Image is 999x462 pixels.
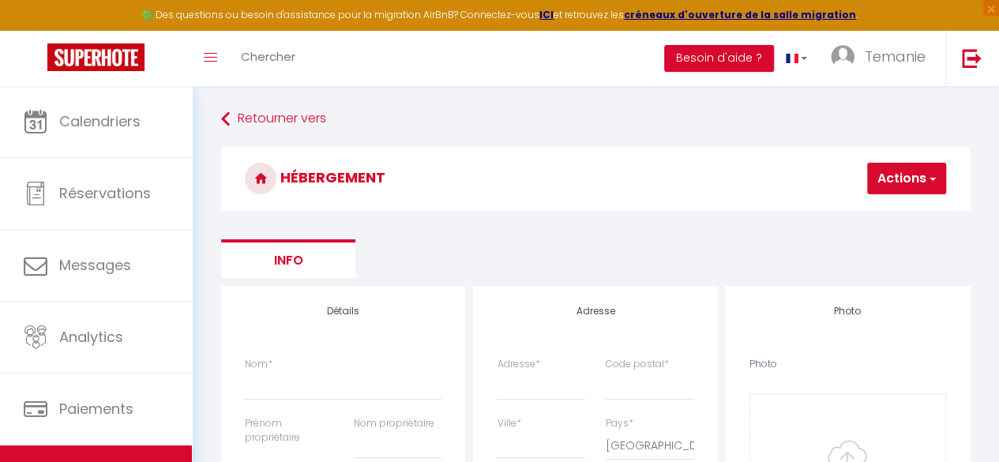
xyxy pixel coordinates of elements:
button: Ouvrir le widget de chat LiveChat [13,6,60,54]
h4: Adresse [497,306,693,317]
span: Réservations [59,183,151,203]
a: ... Temanie [819,31,945,86]
span: Temanie [865,47,926,66]
a: Retourner vers [221,105,970,133]
span: Chercher [241,48,295,65]
label: Pays [606,416,633,431]
img: logout [962,48,982,68]
button: Besoin d'aide ? [664,45,774,72]
button: Actions [867,163,946,194]
img: ... [831,45,854,69]
label: Ville [497,416,520,431]
label: Nom propriétaire [354,416,434,431]
label: Nom [245,357,272,372]
span: Messages [59,255,131,275]
h4: Photo [749,306,946,317]
label: Code postal [606,357,669,372]
a: ICI [539,8,554,21]
h4: Détails [245,306,441,317]
img: Super Booking [47,43,145,71]
label: Photo [749,357,777,372]
span: Paiements [59,399,133,419]
a: créneaux d'ouverture de la salle migration [624,8,856,21]
span: Calendriers [59,111,141,131]
li: Info [221,239,355,278]
h3: HÉBERGEMENT [221,147,970,210]
a: Chercher [229,31,307,86]
span: Analytics [59,327,123,347]
label: Adresse [497,357,539,372]
label: Prénom propriétaire [245,416,332,446]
